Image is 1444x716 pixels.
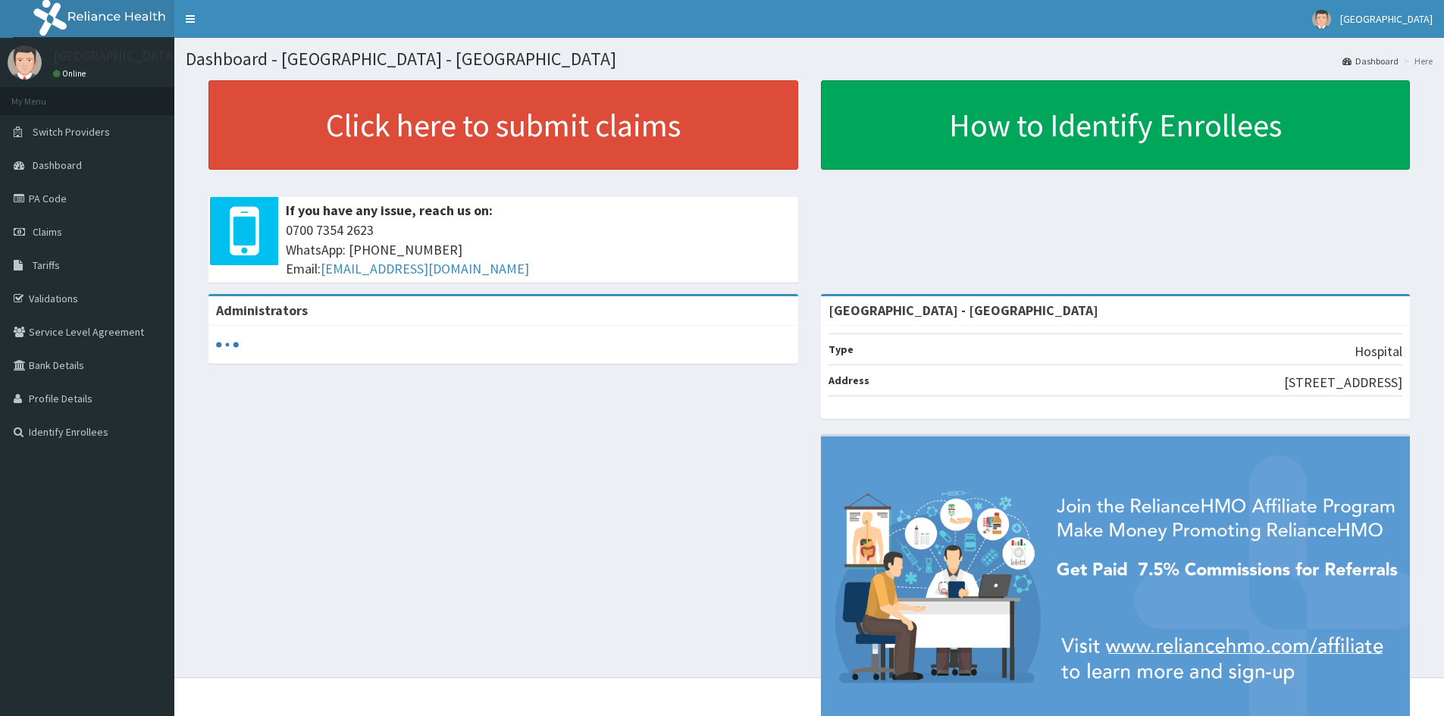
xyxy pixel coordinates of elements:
a: Online [53,68,89,79]
strong: [GEOGRAPHIC_DATA] - [GEOGRAPHIC_DATA] [828,302,1098,319]
h1: Dashboard - [GEOGRAPHIC_DATA] - [GEOGRAPHIC_DATA] [186,49,1433,69]
p: Hospital [1355,342,1402,361]
a: Click here to submit claims [208,80,798,170]
b: If you have any issue, reach us on: [286,202,493,219]
img: User Image [8,45,42,80]
a: How to Identify Enrollees [821,80,1411,170]
li: Here [1400,55,1433,67]
a: Dashboard [1342,55,1399,67]
span: Claims [33,225,62,239]
svg: audio-loading [216,333,239,356]
span: Dashboard [33,158,82,172]
span: 0700 7354 2623 WhatsApp: [PHONE_NUMBER] Email: [286,220,791,279]
p: [GEOGRAPHIC_DATA] [53,49,178,63]
a: [EMAIL_ADDRESS][DOMAIN_NAME] [321,260,529,277]
span: Switch Providers [33,125,110,139]
span: Tariffs [33,258,60,272]
span: [GEOGRAPHIC_DATA] [1340,12,1433,26]
b: Type [828,342,854,356]
p: [STREET_ADDRESS] [1284,373,1402,392]
b: Administrators [216,302,308,319]
img: User Image [1312,10,1331,29]
b: Address [828,374,869,387]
